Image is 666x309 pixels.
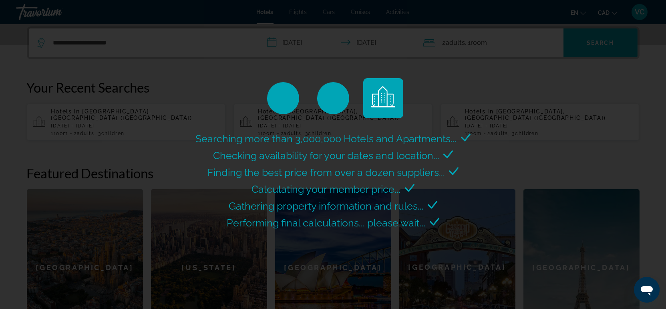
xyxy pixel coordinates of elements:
span: Finding the best price from over a dozen suppliers... [207,166,445,178]
span: Gathering property information and rules... [229,200,424,212]
span: Calculating your member price... [252,183,401,195]
span: Searching more than 3,000,000 Hotels and Apartments... [196,133,457,145]
span: Performing final calculations... please wait... [227,217,426,229]
iframe: Button to launch messaging window [634,277,660,303]
span: Checking availability for your dates and location... [213,149,439,162]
